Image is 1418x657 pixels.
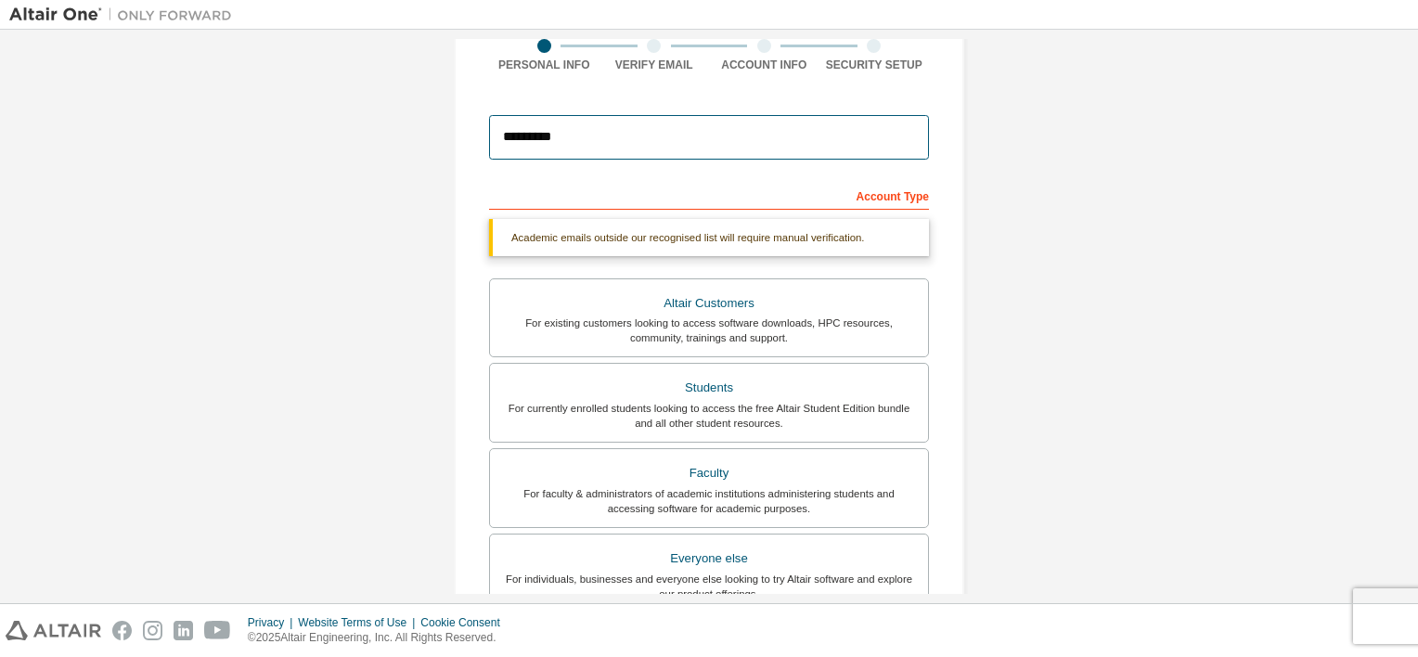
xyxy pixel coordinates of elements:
[599,58,710,72] div: Verify Email
[248,615,298,630] div: Privacy
[501,546,917,572] div: Everyone else
[248,630,511,646] p: © 2025 Altair Engineering, Inc. All Rights Reserved.
[501,401,917,431] div: For currently enrolled students looking to access the free Altair Student Edition bundle and all ...
[489,58,599,72] div: Personal Info
[6,621,101,640] img: altair_logo.svg
[489,219,929,256] div: Academic emails outside our recognised list will require manual verification.
[819,58,930,72] div: Security Setup
[501,290,917,316] div: Altair Customers
[489,180,929,210] div: Account Type
[501,572,917,601] div: For individuals, businesses and everyone else looking to try Altair software and explore our prod...
[112,621,132,640] img: facebook.svg
[204,621,231,640] img: youtube.svg
[9,6,241,24] img: Altair One
[420,615,510,630] div: Cookie Consent
[709,58,819,72] div: Account Info
[501,486,917,516] div: For faculty & administrators of academic institutions administering students and accessing softwa...
[174,621,193,640] img: linkedin.svg
[501,316,917,345] div: For existing customers looking to access software downloads, HPC resources, community, trainings ...
[298,615,420,630] div: Website Terms of Use
[501,460,917,486] div: Faculty
[143,621,162,640] img: instagram.svg
[501,375,917,401] div: Students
